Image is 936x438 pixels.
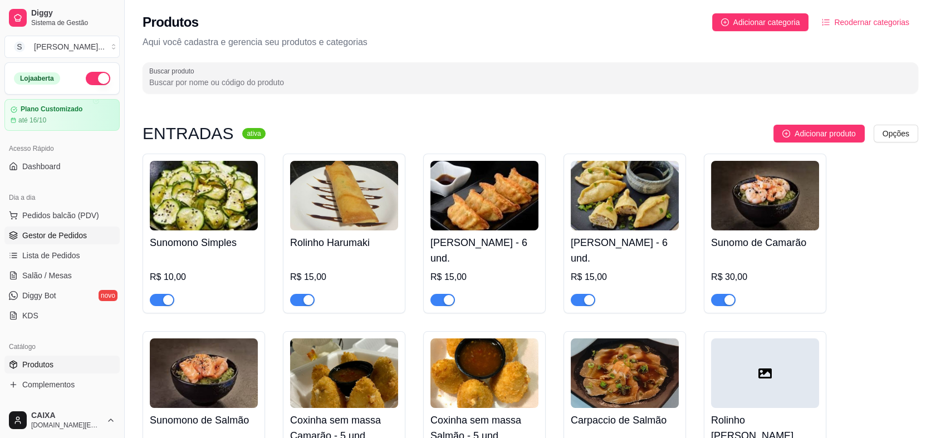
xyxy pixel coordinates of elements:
a: DiggySistema de Gestão [4,4,120,31]
button: Opções [874,125,918,142]
span: Gestor de Pedidos [22,230,87,241]
span: Salão / Mesas [22,270,72,281]
h4: Carpaccio de Salmão [571,412,679,428]
article: até 16/10 [18,116,46,125]
img: product-image [571,338,679,408]
span: Opções [883,127,909,140]
span: KDS [22,310,38,321]
div: Catálogo [4,338,120,356]
h4: Sunomo de Camarão [711,235,819,250]
span: Dashboard [22,161,61,172]
span: [DOMAIN_NAME][EMAIL_ADDRESS][DOMAIN_NAME] [31,421,102,430]
div: Acesso Rápido [4,140,120,158]
label: Buscar produto [149,66,198,76]
div: R$ 30,00 [711,270,819,284]
span: S [14,41,25,52]
img: product-image [430,161,538,230]
img: product-image [711,161,819,230]
a: Dashboard [4,158,120,175]
span: CAIXA [31,411,102,421]
img: product-image [571,161,679,230]
article: Plano Customizado [21,105,82,114]
button: Alterar Status [86,72,110,85]
span: Pedidos balcão (PDV) [22,210,99,221]
sup: ativa [242,128,265,139]
img: product-image [150,338,258,408]
div: R$ 15,00 [430,270,538,284]
a: Produtos [4,356,120,373]
span: Diggy Bot [22,290,56,301]
h4: [PERSON_NAME] - 6 und. [430,235,538,266]
a: Gestor de Pedidos [4,227,120,244]
h4: Rolinho Harumaki [290,235,398,250]
div: R$ 15,00 [571,270,679,284]
a: Lista de Pedidos [4,247,120,264]
img: product-image [150,161,258,230]
span: ordered-list [822,18,830,26]
span: Reodernar categorias [834,16,909,28]
p: Aqui você cadastra e gerencia seu produtos e categorias [143,36,918,49]
input: Buscar produto [149,77,912,88]
img: product-image [430,338,538,408]
div: R$ 10,00 [150,270,258,284]
button: Select a team [4,36,120,58]
span: plus-circle [782,130,790,137]
span: Lista de Pedidos [22,250,80,261]
img: product-image [290,338,398,408]
span: Produtos [22,359,53,370]
span: plus-circle [721,18,729,26]
button: Reodernar categorias [813,13,918,31]
div: Dia a dia [4,189,120,206]
h3: ENTRADAS [143,127,233,140]
h4: Sunomono de Salmão [150,412,258,428]
span: Adicionar produto [795,127,856,140]
button: Adicionar categoria [712,13,809,31]
button: CAIXA[DOMAIN_NAME][EMAIL_ADDRESS][DOMAIN_NAME] [4,407,120,434]
img: product-image [290,161,398,230]
span: Sistema de Gestão [31,18,115,27]
a: Plano Customizadoaté 16/10 [4,99,120,131]
h4: Sunomono Simples [150,235,258,250]
button: Adicionar produto [773,125,865,142]
a: Diggy Botnovo [4,287,120,304]
h4: [PERSON_NAME] - 6 und. [571,235,679,266]
div: [PERSON_NAME] ... [34,41,105,52]
a: Complementos [4,376,120,393]
span: Adicionar categoria [733,16,800,28]
a: KDS [4,307,120,324]
span: Complementos [22,379,75,390]
button: Pedidos balcão (PDV) [4,206,120,224]
h2: Produtos [143,13,199,31]
span: Diggy [31,8,115,18]
a: Salão / Mesas [4,267,120,284]
div: Loja aberta [14,72,60,85]
div: R$ 15,00 [290,270,398,284]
